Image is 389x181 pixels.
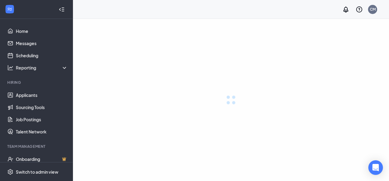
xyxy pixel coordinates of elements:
[16,89,68,101] a: Applicants
[16,37,68,49] a: Messages
[7,80,67,85] div: Hiring
[342,6,349,13] svg: Notifications
[16,113,68,126] a: Job Postings
[7,169,13,175] svg: Settings
[16,101,68,113] a: Sourcing Tools
[16,169,58,175] div: Switch to admin view
[59,6,65,12] svg: Collapse
[370,7,376,12] div: CM
[368,160,383,175] div: Open Intercom Messenger
[16,65,68,71] div: Reporting
[16,153,68,165] a: OnboardingCrown
[16,25,68,37] a: Home
[16,49,68,62] a: Scheduling
[7,6,13,12] svg: WorkstreamLogo
[16,126,68,138] a: Talent Network
[356,6,363,13] svg: QuestionInfo
[7,65,13,71] svg: Analysis
[7,144,67,149] div: Team Management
